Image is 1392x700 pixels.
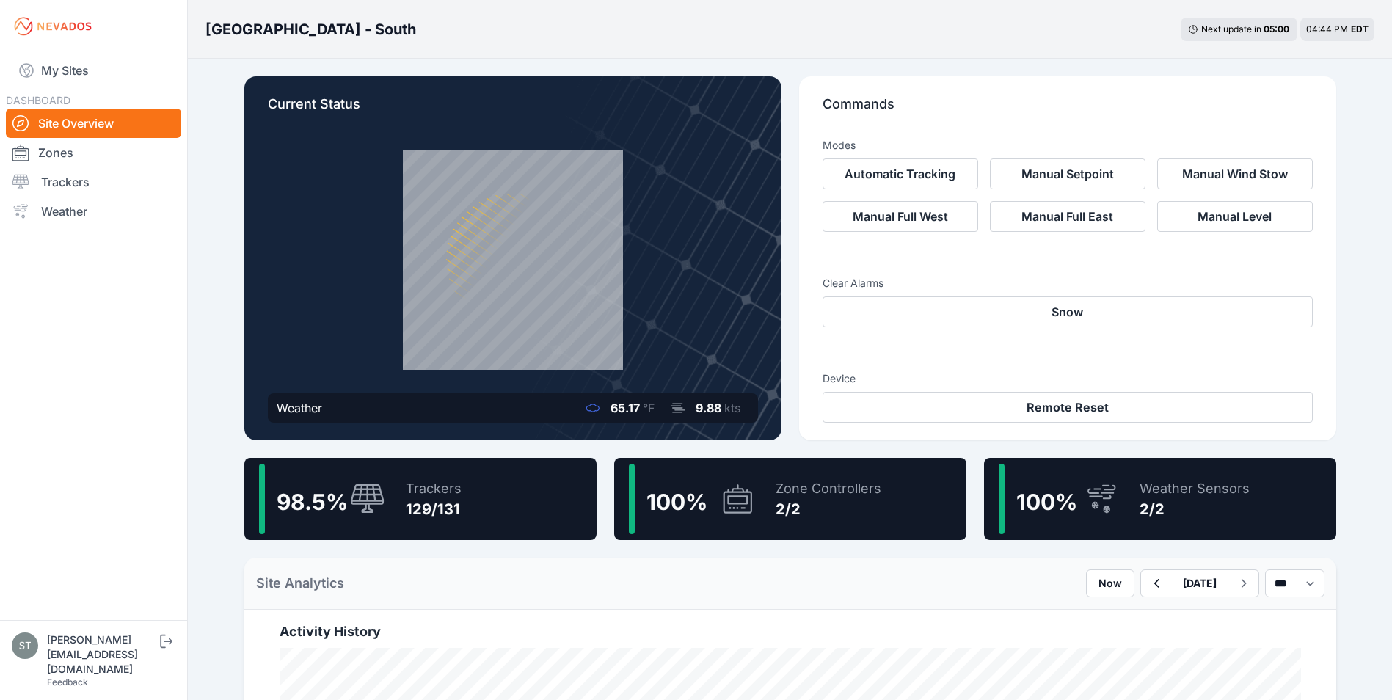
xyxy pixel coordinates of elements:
[823,296,1313,327] button: Snow
[277,489,348,515] span: 98.5 %
[696,401,721,415] span: 9.88
[268,94,758,126] p: Current Status
[823,371,1313,386] h3: Device
[277,399,322,417] div: Weather
[47,677,88,688] a: Feedback
[280,621,1301,642] h2: Activity History
[6,138,181,167] a: Zones
[1157,158,1313,189] button: Manual Wind Stow
[823,138,856,153] h3: Modes
[776,478,881,499] div: Zone Controllers
[646,489,707,515] span: 100 %
[643,401,655,415] span: °F
[406,499,462,519] div: 129/131
[1157,201,1313,232] button: Manual Level
[1171,570,1228,597] button: [DATE]
[6,197,181,226] a: Weather
[256,573,344,594] h2: Site Analytics
[12,632,38,659] img: steve@nevados.solar
[6,167,181,197] a: Trackers
[1201,23,1261,34] span: Next update in
[1306,23,1348,34] span: 04:44 PM
[823,276,1313,291] h3: Clear Alarms
[823,392,1313,423] button: Remote Reset
[205,10,416,48] nav: Breadcrumb
[244,458,597,540] a: 98.5%Trackers129/131
[611,401,640,415] span: 65.17
[406,478,462,499] div: Trackers
[1016,489,1077,515] span: 100 %
[1140,478,1250,499] div: Weather Sensors
[990,158,1145,189] button: Manual Setpoint
[823,158,978,189] button: Automatic Tracking
[6,53,181,88] a: My Sites
[823,94,1313,126] p: Commands
[6,109,181,138] a: Site Overview
[6,94,70,106] span: DASHBOARD
[776,499,881,519] div: 2/2
[1351,23,1369,34] span: EDT
[1086,569,1134,597] button: Now
[205,19,416,40] h3: [GEOGRAPHIC_DATA] - South
[614,458,966,540] a: 100%Zone Controllers2/2
[47,632,157,677] div: [PERSON_NAME][EMAIL_ADDRESS][DOMAIN_NAME]
[724,401,740,415] span: kts
[990,201,1145,232] button: Manual Full East
[1140,499,1250,519] div: 2/2
[984,458,1336,540] a: 100%Weather Sensors2/2
[823,201,978,232] button: Manual Full West
[12,15,94,38] img: Nevados
[1264,23,1290,35] div: 05 : 00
